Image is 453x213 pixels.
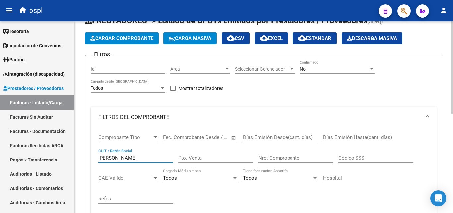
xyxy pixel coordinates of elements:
mat-icon: cloud_download [260,34,268,42]
span: Comprobante Tipo [98,134,152,140]
button: Descarga Masiva [342,32,402,44]
span: Todos [243,175,257,181]
button: Open calendar [230,134,238,142]
mat-icon: person [440,6,448,14]
span: CSV [227,35,244,41]
mat-icon: menu [5,6,13,14]
span: Area [170,66,224,72]
span: Todos [163,175,177,181]
span: Cargar Comprobante [90,35,153,41]
mat-icon: cloud_download [298,34,306,42]
span: CAE Válido [98,175,152,181]
button: Carga Masiva [163,32,217,44]
span: Seleccionar Gerenciador [235,66,289,72]
span: (alt+q) [367,18,383,25]
mat-expansion-panel-header: FILTROS DEL COMPROBANTE [91,107,437,128]
span: Mostrar totalizadores [178,84,223,92]
span: No [300,66,306,72]
input: Start date [163,134,185,140]
h3: Filtros [91,50,113,59]
button: Cargar Comprobante [85,32,159,44]
span: Todos [91,85,103,91]
span: Carga Masiva [169,35,211,41]
mat-icon: cloud_download [227,34,235,42]
span: Integración (discapacidad) [3,70,65,78]
mat-panel-title: FILTROS DEL COMPROBANTE [98,114,421,121]
span: Padrón [3,56,25,63]
input: End date [191,134,223,140]
button: CSV [222,32,250,44]
button: Estandar [293,32,337,44]
span: Estandar [298,35,331,41]
button: EXCEL [255,32,288,44]
span: ospl [29,3,43,18]
div: Open Intercom Messenger [430,190,446,206]
app-download-masive: Descarga masiva de comprobantes (adjuntos) [342,32,402,44]
span: Descarga Masiva [347,35,397,41]
span: Liquidación de Convenios [3,42,61,49]
span: Tesorería [3,28,29,35]
span: Prestadores / Proveedores [3,85,64,92]
span: EXCEL [260,35,283,41]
